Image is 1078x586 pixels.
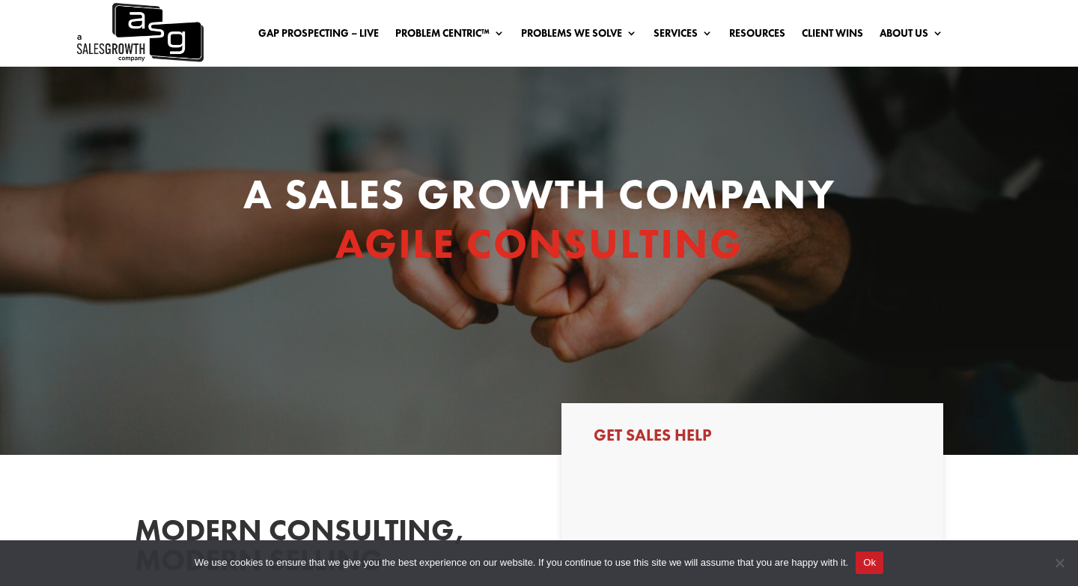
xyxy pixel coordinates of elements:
button: Ok [856,552,883,574]
h3: Get Sales Help [594,427,911,451]
span: No [1052,555,1067,570]
span: We use cookies to ensure that we give you the best experience on our website. If you continue to ... [195,555,848,570]
h1: A SALES GROWTH Company [205,173,874,223]
h2: Modern Consulting, Modern Selling [135,516,517,583]
span: AGILE CONSULTING [335,217,743,271]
